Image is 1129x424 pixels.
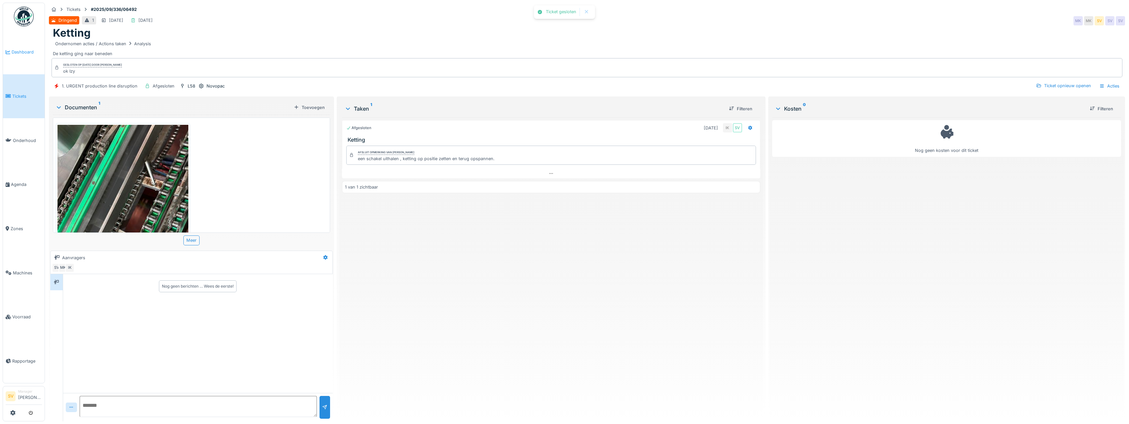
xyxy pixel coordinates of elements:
[345,184,378,190] div: 1 van 1 zichtbaar
[704,125,718,131] div: [DATE]
[18,389,42,403] li: [PERSON_NAME]
[92,17,94,23] div: 1
[3,74,45,119] a: Tickets
[3,295,45,339] a: Voorraad
[63,63,122,67] div: Gesloten op [DATE] door [PERSON_NAME]
[98,103,100,111] sup: 1
[370,105,372,113] sup: 1
[1095,16,1104,25] div: SV
[13,270,42,276] span: Machines
[1034,81,1094,90] div: Ticket opnieuw openen
[183,235,200,245] div: Meer
[345,105,724,113] div: Taken
[12,49,42,55] span: Dashboard
[3,30,45,74] a: Dashboard
[13,137,42,144] span: Onderhoud
[11,181,42,188] span: Agenda
[207,83,225,89] div: Novopac
[348,137,757,143] h3: Ketting
[66,6,81,13] div: Tickets
[62,255,85,261] div: Aanvragers
[14,7,34,26] img: Badge_color-CXgf-gQk.svg
[3,251,45,295] a: Machines
[3,118,45,162] a: Onderhoud
[12,93,42,99] span: Tickets
[57,125,188,299] img: ospi3ywv12ioo3le6zzurxzd4ml6
[138,17,153,23] div: [DATE]
[53,40,1121,57] div: De ketting ging naar beneden
[733,123,742,132] div: SV
[358,150,414,155] div: Afsluit opmerking van [PERSON_NAME]
[1087,104,1116,113] div: Filteren
[55,41,151,47] div: Ondernomen acties / Actions taken Analysis
[346,125,371,131] div: Afgesloten
[1084,16,1093,25] div: MK
[3,339,45,383] a: Rapportage
[1105,16,1114,25] div: SV
[1116,16,1125,25] div: SV
[775,105,1084,113] div: Kosten
[52,263,61,272] div: SV
[1096,81,1122,91] div: Acties
[63,68,122,74] div: ok Izy
[723,123,732,132] div: IK
[58,263,68,272] div: MK
[1073,16,1083,25] div: MK
[546,9,576,15] div: Ticket gesloten
[162,283,234,289] div: Nog geen berichten … Wees de eerste!
[6,391,16,401] li: SV
[803,105,806,113] sup: 0
[12,358,42,364] span: Rapportage
[3,162,45,207] a: Agenda
[726,104,755,113] div: Filteren
[18,389,42,394] div: Manager
[109,17,123,23] div: [DATE]
[88,6,139,13] strong: #2025/09/336/06492
[53,27,91,39] h1: Ketting
[6,389,42,405] a: SV Manager[PERSON_NAME]
[3,207,45,251] a: Zones
[153,83,174,89] div: Afgesloten
[56,103,291,111] div: Documenten
[776,123,1117,154] div: Nog geen kosten voor dit ticket
[291,103,327,112] div: Toevoegen
[358,156,495,162] div: een schakel uithalen , ketting op positie zetten en terug opspannen.
[12,314,42,320] span: Voorraad
[65,263,74,272] div: IK
[62,83,137,89] div: 1. URGENT production line disruption
[188,83,195,89] div: L58
[11,226,42,232] span: Zones
[58,17,77,23] div: Dringend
